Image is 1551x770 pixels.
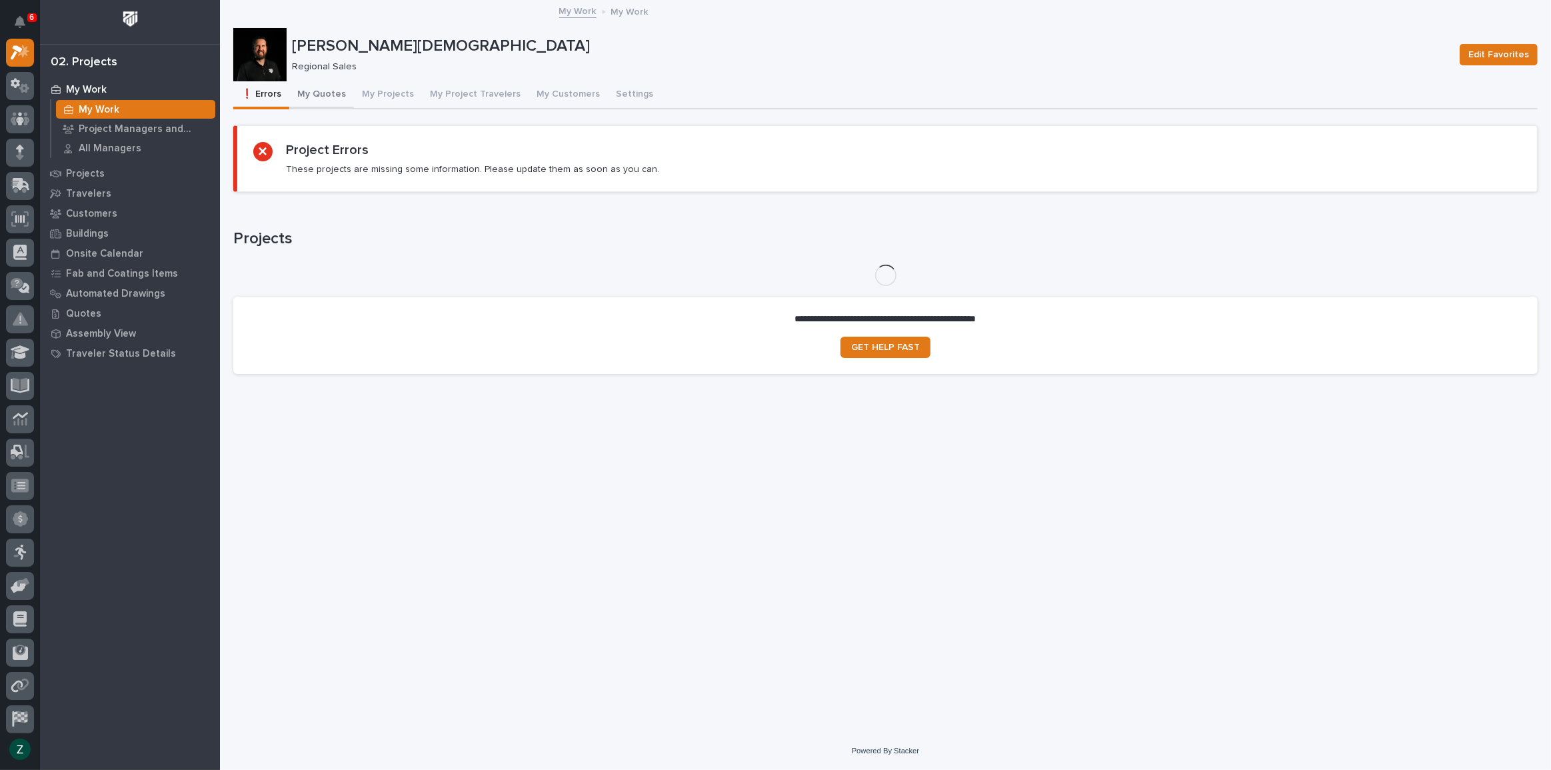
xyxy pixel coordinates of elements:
p: My Work [79,104,119,116]
img: Workspace Logo [118,7,143,31]
p: These projects are missing some information. Please update them as soon as you can. [286,163,659,175]
a: GET HELP FAST [840,337,930,358]
p: Project Managers and Engineers [79,123,210,135]
button: Settings [608,81,661,109]
h1: Projects [233,229,1538,249]
p: Assembly View [66,328,136,340]
p: Automated Drawings [66,288,165,300]
button: My Projects [354,81,422,109]
a: Onsite Calendar [40,243,220,263]
h2: Project Errors [286,142,369,158]
p: Traveler Status Details [66,348,176,360]
a: Projects [40,163,220,183]
button: Notifications [6,8,34,36]
p: Projects [66,168,105,180]
p: All Managers [79,143,141,155]
a: Quotes [40,303,220,323]
a: My Work [51,100,220,119]
p: [PERSON_NAME][DEMOGRAPHIC_DATA] [292,37,1449,56]
a: All Managers [51,139,220,157]
a: Project Managers and Engineers [51,119,220,138]
p: Fab and Coatings Items [66,268,178,280]
button: ❗ Errors [233,81,289,109]
p: 6 [29,13,34,22]
button: My Customers [529,81,608,109]
a: My Work [559,3,597,18]
span: GET HELP FAST [851,343,920,352]
a: Traveler Status Details [40,343,220,363]
a: Customers [40,203,220,223]
p: Travelers [66,188,111,200]
p: My Work [66,84,107,96]
p: Buildings [66,228,109,240]
p: Onsite Calendar [66,248,143,260]
a: Buildings [40,223,220,243]
a: My Work [40,79,220,99]
a: Fab and Coatings Items [40,263,220,283]
span: Edit Favorites [1468,47,1529,63]
p: Quotes [66,308,101,320]
div: Notifications6 [17,16,34,37]
p: Customers [66,208,117,220]
button: My Project Travelers [422,81,529,109]
div: 02. Projects [51,55,117,70]
a: Travelers [40,183,220,203]
p: My Work [611,3,649,18]
a: Assembly View [40,323,220,343]
a: Powered By Stacker [852,747,919,755]
p: Regional Sales [292,61,1444,73]
button: My Quotes [289,81,354,109]
button: Edit Favorites [1460,44,1538,65]
a: Automated Drawings [40,283,220,303]
button: users-avatar [6,735,34,763]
